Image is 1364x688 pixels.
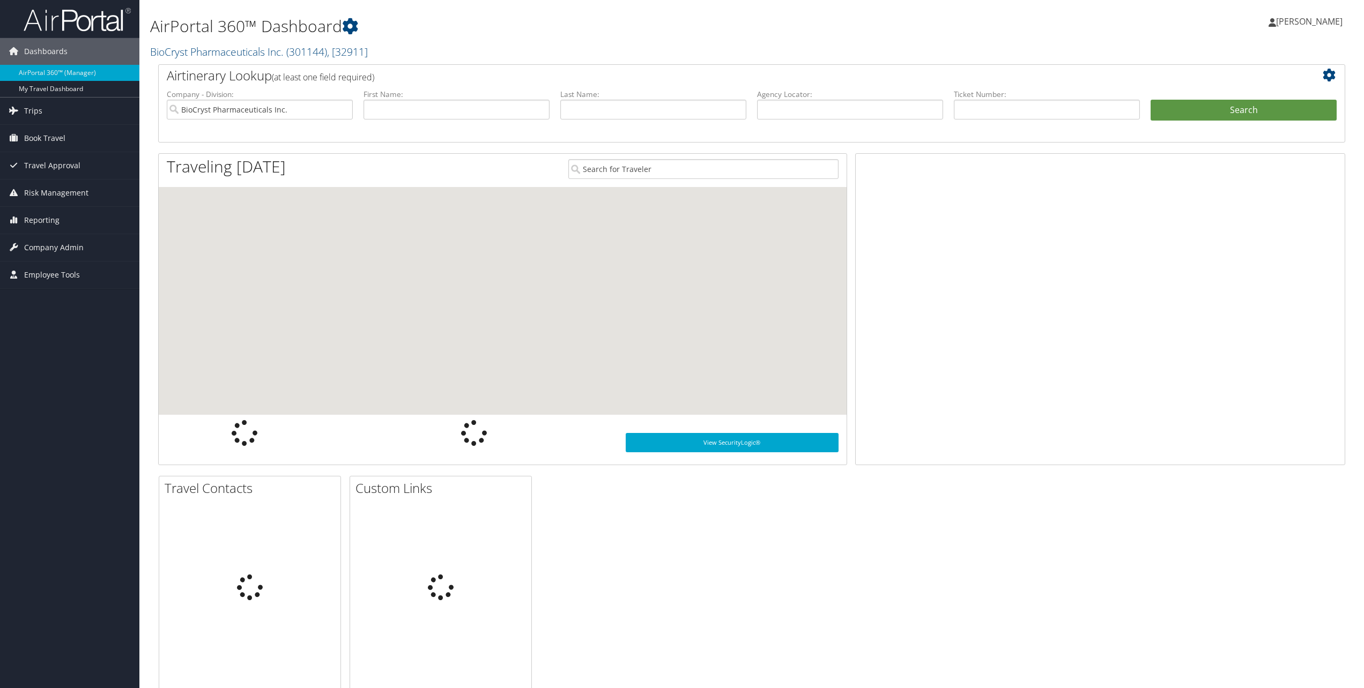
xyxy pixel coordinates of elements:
[626,433,839,452] a: View SecurityLogic®
[150,44,368,59] a: BioCryst Pharmaceuticals Inc.
[757,89,943,100] label: Agency Locator:
[327,44,368,59] span: , [ 32911 ]
[167,155,286,178] h1: Traveling [DATE]
[24,207,60,234] span: Reporting
[272,71,374,83] span: (at least one field required)
[364,89,550,100] label: First Name:
[24,98,42,124] span: Trips
[1269,5,1353,38] a: [PERSON_NAME]
[24,261,80,288] span: Employee Tools
[560,89,746,100] label: Last Name:
[286,44,327,59] span: ( 301144 )
[954,89,1140,100] label: Ticket Number:
[24,125,65,152] span: Book Travel
[1151,100,1337,121] button: Search
[24,38,68,65] span: Dashboards
[355,479,531,497] h2: Custom Links
[165,479,340,497] h2: Travel Contacts
[167,66,1238,85] h2: Airtinerary Lookup
[24,180,88,206] span: Risk Management
[1276,16,1343,27] span: [PERSON_NAME]
[568,159,839,179] input: Search for Traveler
[24,234,84,261] span: Company Admin
[24,152,80,179] span: Travel Approval
[167,89,353,100] label: Company - Division:
[24,7,131,32] img: airportal-logo.png
[150,15,952,38] h1: AirPortal 360™ Dashboard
